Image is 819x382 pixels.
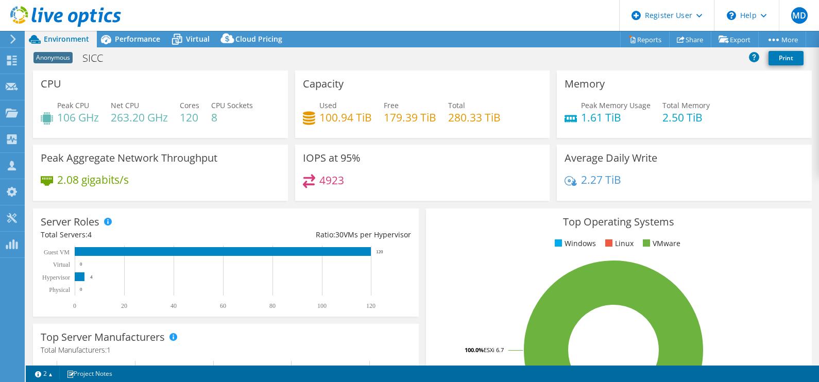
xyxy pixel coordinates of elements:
a: Print [769,51,804,65]
h4: 2.08 gigabits/s [57,174,129,185]
span: Performance [115,34,160,44]
span: 30 [335,230,344,239]
span: Peak Memory Usage [581,100,651,110]
li: VMware [640,238,680,249]
span: 1 [107,345,111,355]
h3: Average Daily Write [565,152,657,164]
text: 40 [170,302,177,309]
text: 0 [73,302,76,309]
h4: 263.20 GHz [111,112,168,123]
text: Virtual [53,261,71,268]
text: 0 [80,262,82,267]
h3: Memory [565,78,605,90]
h4: Total Manufacturers: [41,344,411,356]
text: 20 [121,302,127,309]
div: Total Servers: [41,229,226,240]
a: Export [711,31,759,47]
text: Hypervisor [42,274,70,281]
span: Net CPU [111,100,139,110]
text: 100 [317,302,327,309]
span: MD [791,7,808,24]
text: 60 [220,302,226,309]
h4: 1.61 TiB [581,112,651,123]
h3: Capacity [303,78,344,90]
h4: 179.39 TiB [384,112,436,123]
h3: Top Server Manufacturers [41,332,165,343]
span: Anonymous [33,52,73,63]
h4: 106 GHz [57,112,99,123]
h3: IOPS at 95% [303,152,361,164]
h1: SICC [78,53,119,64]
text: 120 [366,302,376,309]
span: Used [319,100,337,110]
text: Physical [49,286,70,293]
span: Environment [44,34,89,44]
h4: 120 [180,112,199,123]
h3: Top Operating Systems [434,216,804,228]
span: 4 [88,230,92,239]
span: Total Memory [662,100,710,110]
text: 0 [80,287,82,292]
span: Free [384,100,399,110]
text: 120 [376,249,383,254]
span: Peak CPU [57,100,89,110]
h4: 280.33 TiB [448,112,501,123]
a: Reports [620,31,670,47]
li: Windows [552,238,596,249]
text: Guest VM [44,249,70,256]
span: CPU Sockets [211,100,253,110]
h3: Server Roles [41,216,99,228]
a: Project Notes [59,367,120,380]
li: Linux [603,238,634,249]
a: 2 [28,367,60,380]
h3: CPU [41,78,61,90]
span: Cores [180,100,199,110]
text: 80 [269,302,276,309]
tspan: ESXi 6.7 [484,346,504,354]
svg: \n [727,11,736,20]
h4: 2.50 TiB [662,112,710,123]
a: More [758,31,806,47]
text: 4 [90,274,93,280]
span: Virtual [186,34,210,44]
h4: 4923 [319,175,344,186]
span: Total [448,100,465,110]
h4: 100.94 TiB [319,112,372,123]
h4: 2.27 TiB [581,174,621,185]
h4: 8 [211,112,253,123]
h3: Peak Aggregate Network Throughput [41,152,217,164]
tspan: 100.0% [465,346,484,354]
div: Ratio: VMs per Hypervisor [226,229,411,240]
span: Cloud Pricing [235,34,282,44]
a: Share [669,31,711,47]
